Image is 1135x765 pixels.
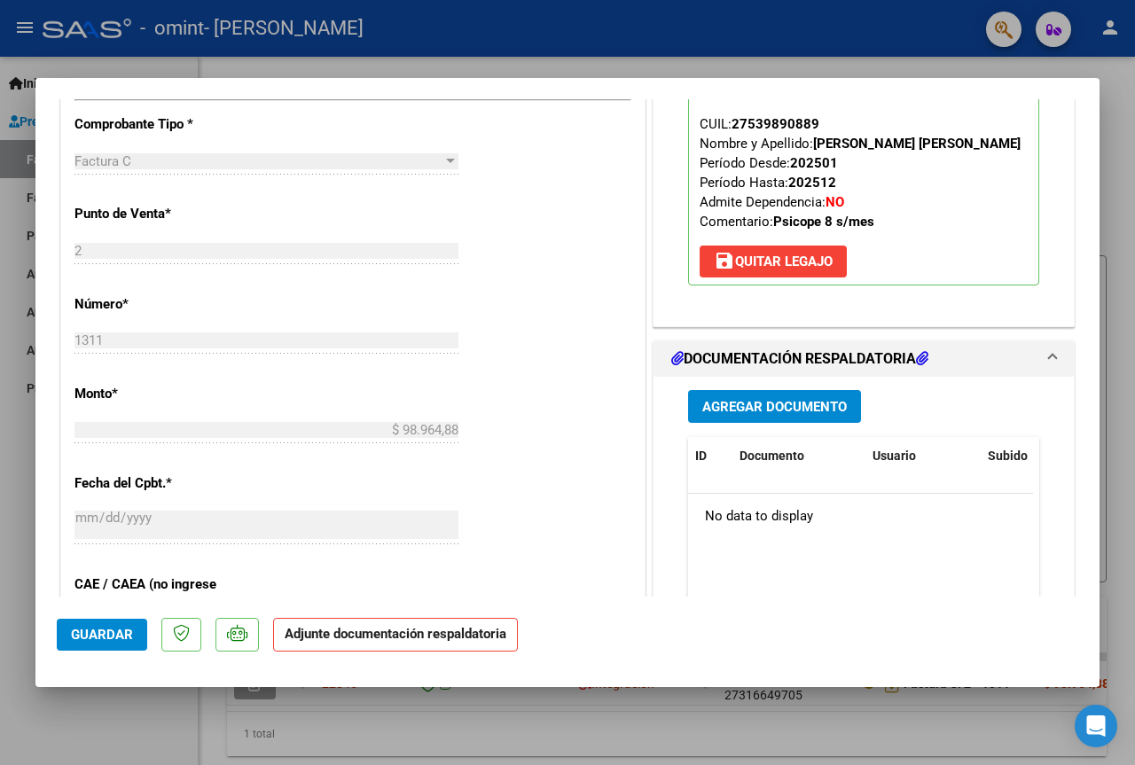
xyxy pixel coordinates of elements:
[688,437,732,475] datatable-header-cell: ID
[74,574,241,614] p: CAE / CAEA (no ingrese CAI)
[714,254,833,269] span: Quitar Legajo
[74,114,241,135] p: Comprobante Tipo *
[688,390,861,423] button: Agregar Documento
[74,294,241,315] p: Número
[732,437,865,475] datatable-header-cell: Documento
[700,246,847,277] button: Quitar Legajo
[654,377,1074,745] div: DOCUMENTACIÓN RESPALDATORIA
[773,214,874,230] strong: Psicope 8 s/mes
[74,153,131,169] span: Factura C
[826,194,844,210] strong: NO
[732,114,819,134] div: 27539890889
[688,30,1039,285] p: Legajo preaprobado para Período de Prestación:
[981,437,1069,475] datatable-header-cell: Subido
[988,449,1028,463] span: Subido
[74,384,241,404] p: Monto
[700,116,1021,230] span: CUIL: Nombre y Apellido: Período Desde: Período Hasta: Admite Dependencia:
[1075,705,1117,747] div: Open Intercom Messenger
[671,348,928,370] h1: DOCUMENTACIÓN RESPALDATORIA
[740,449,804,463] span: Documento
[865,437,981,475] datatable-header-cell: Usuario
[813,136,1021,152] strong: [PERSON_NAME] [PERSON_NAME]
[71,627,133,643] span: Guardar
[790,155,838,171] strong: 202501
[654,341,1074,377] mat-expansion-panel-header: DOCUMENTACIÓN RESPALDATORIA
[788,175,836,191] strong: 202512
[700,214,874,230] span: Comentario:
[714,250,735,271] mat-icon: save
[74,204,241,224] p: Punto de Venta
[688,494,1033,538] div: No data to display
[57,619,147,651] button: Guardar
[695,449,707,463] span: ID
[285,626,506,642] strong: Adjunte documentación respaldatoria
[74,473,241,494] p: Fecha del Cpbt.
[873,449,916,463] span: Usuario
[702,399,847,415] span: Agregar Documento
